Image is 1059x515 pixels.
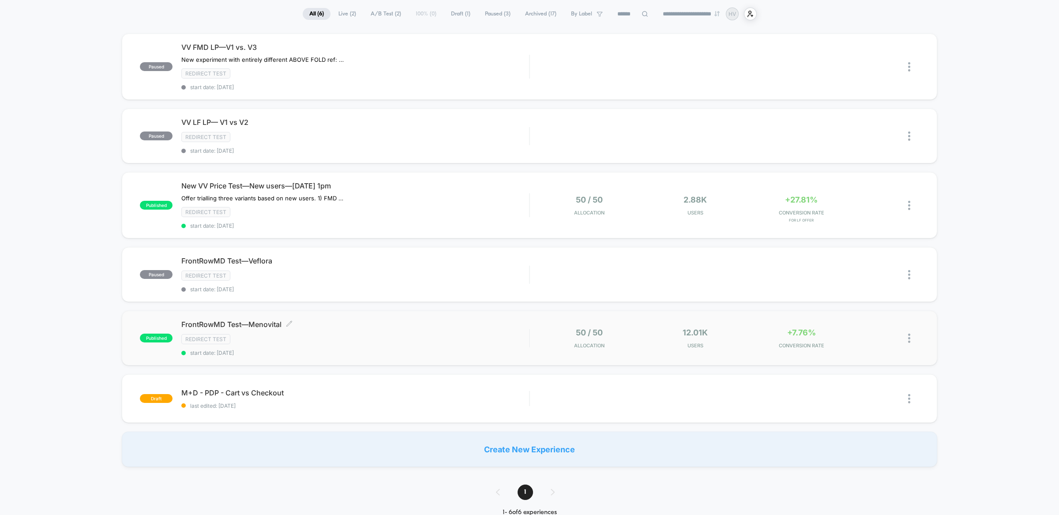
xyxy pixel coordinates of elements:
span: Draft ( 1 ) [444,8,477,20]
p: HV [729,11,736,17]
span: start date: [DATE] [181,147,529,154]
span: last edited: [DATE] [181,402,529,409]
span: Archived ( 17 ) [518,8,563,20]
span: 50 / 50 [576,195,603,204]
span: Redirect Test [181,132,230,142]
img: end [714,11,720,16]
span: draft [140,394,173,403]
span: Redirect Test [181,271,230,281]
span: FrontRowMD Test—Menovital [181,320,529,329]
span: paused [140,270,173,279]
span: Allocation [574,210,605,216]
span: By Label [571,11,592,17]
img: close [908,62,910,71]
span: Redirect Test [181,68,230,79]
span: M+D - PDP - Cart vs Checkout [181,388,529,397]
span: CONVERSION RATE [751,342,852,349]
span: 1 [518,485,533,500]
span: 50 / 50 [576,328,603,337]
span: Allocation [574,342,605,349]
span: start date: [DATE] [181,350,529,356]
span: Redirect Test [181,207,230,217]
span: Users [645,342,746,349]
span: New VV Price Test—New users—[DATE] 1pm [181,181,529,190]
img: close [908,334,910,343]
span: Offer trialling three variants based on new users. 1) FMD (existing product with FrontrowMD badge... [181,195,345,202]
span: 12.01k [683,328,708,337]
span: FrontRowMD Test—Veflora [181,256,529,265]
span: start date: [DATE] [181,222,529,229]
span: Redirect Test [181,334,230,344]
img: close [908,270,910,279]
span: +27.81% [785,195,818,204]
span: +7.76% [787,328,816,337]
img: close [908,132,910,141]
span: CONVERSION RATE [751,210,852,216]
span: start date: [DATE] [181,84,529,90]
span: paused [140,132,173,140]
span: A/B Test ( 2 ) [364,8,408,20]
span: published [140,334,173,342]
span: paused [140,62,173,71]
img: close [908,394,910,403]
span: Users [645,210,746,216]
span: for LF Offer [751,218,852,222]
span: Live ( 2 ) [332,8,363,20]
img: close [908,201,910,210]
span: VV LF LP— V1 vs V2 [181,118,529,127]
span: VV FMD LP—V1 vs. V3 [181,43,529,52]
span: All ( 6 ) [303,8,330,20]
span: published [140,201,173,210]
div: Create New Experience [122,432,937,467]
span: Paused ( 3 ) [478,8,517,20]
span: start date: [DATE] [181,286,529,293]
span: New experiment with entirely different ABOVE FOLD ref: Notion 'New LP Build - [DATE]' — Versus or... [181,56,345,63]
span: 2.88k [683,195,707,204]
